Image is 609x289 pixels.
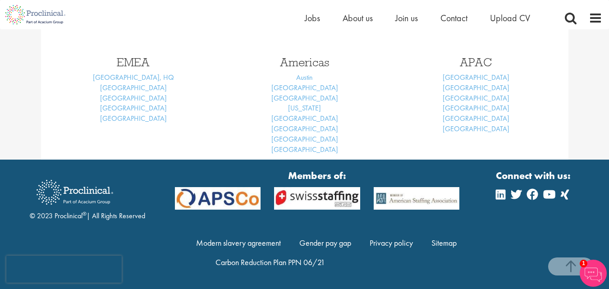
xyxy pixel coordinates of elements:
a: [GEOGRAPHIC_DATA] [443,114,509,123]
img: APSCo [367,187,466,210]
a: [GEOGRAPHIC_DATA] [443,124,509,133]
a: [GEOGRAPHIC_DATA] [100,83,167,92]
a: [GEOGRAPHIC_DATA] [271,134,338,144]
a: [GEOGRAPHIC_DATA] [271,145,338,154]
a: Contact [440,12,467,24]
a: Austin [296,73,313,82]
a: [GEOGRAPHIC_DATA], HQ [93,73,174,82]
a: Sitemap [431,238,457,248]
span: 1 [580,260,587,267]
a: Jobs [305,12,320,24]
strong: Connect with us: [496,169,572,183]
a: [US_STATE] [288,103,321,113]
a: [GEOGRAPHIC_DATA] [271,124,338,133]
iframe: reCAPTCHA [6,256,122,283]
a: Upload CV [490,12,530,24]
img: APSCo [267,187,366,210]
a: Join us [395,12,418,24]
img: Chatbot [580,260,607,287]
sup: ® [82,210,87,217]
a: Privacy policy [370,238,413,248]
a: [GEOGRAPHIC_DATA] [100,103,167,113]
h1: Our office locations [55,12,555,32]
a: [GEOGRAPHIC_DATA] [271,83,338,92]
a: Modern slavery agreement [196,238,281,248]
a: [GEOGRAPHIC_DATA] [271,93,338,103]
img: APSCo [168,187,267,210]
h3: APAC [397,56,555,68]
a: [GEOGRAPHIC_DATA] [100,93,167,103]
a: Carbon Reduction Plan PPN 06/21 [215,257,325,267]
h3: Americas [226,56,384,68]
a: [GEOGRAPHIC_DATA] [443,93,509,103]
strong: Members of: [175,169,459,183]
a: [GEOGRAPHIC_DATA] [443,73,509,82]
a: [GEOGRAPHIC_DATA] [100,114,167,123]
h3: EMEA [55,56,212,68]
img: Proclinical Recruitment [30,174,120,211]
div: © 2023 Proclinical | All Rights Reserved [30,173,145,221]
a: [GEOGRAPHIC_DATA] [443,103,509,113]
a: About us [343,12,373,24]
a: [GEOGRAPHIC_DATA] [271,114,338,123]
a: Gender pay gap [299,238,351,248]
a: [GEOGRAPHIC_DATA] [443,83,509,92]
